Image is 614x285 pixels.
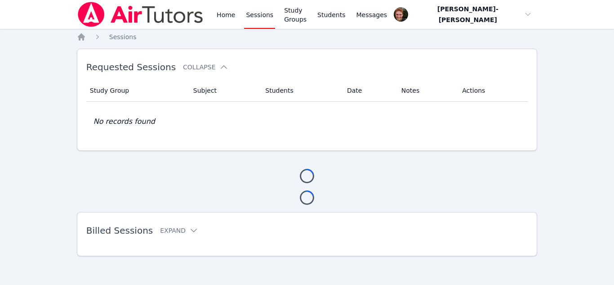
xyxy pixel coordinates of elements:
[457,80,528,102] th: Actions
[160,226,198,235] button: Expand
[86,80,188,102] th: Study Group
[86,102,528,141] td: No records found
[396,80,457,102] th: Notes
[109,32,137,41] a: Sessions
[86,62,176,72] span: Requested Sessions
[260,80,342,102] th: Students
[356,10,387,19] span: Messages
[109,33,137,41] span: Sessions
[342,80,396,102] th: Date
[188,80,260,102] th: Subject
[183,63,228,72] button: Collapse
[77,2,204,27] img: Air Tutors
[77,32,538,41] nav: Breadcrumb
[86,225,153,236] span: Billed Sessions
